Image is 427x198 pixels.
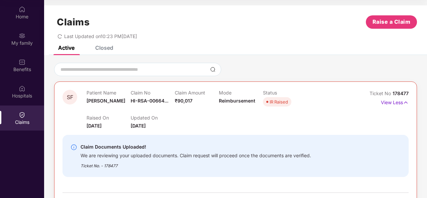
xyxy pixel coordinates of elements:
span: [DATE] [87,123,102,129]
img: svg+xml;base64,PHN2ZyBpZD0iQ2xhaW0iIHhtbG5zPSJodHRwOi8vd3d3LnczLm9yZy8yMDAwL3N2ZyIgd2lkdGg9IjIwIi... [19,112,25,118]
img: svg+xml;base64,PHN2ZyBpZD0iSG9zcGl0YWxzIiB4bWxucz0iaHR0cDovL3d3dy53My5vcmcvMjAwMC9zdmciIHdpZHRoPS... [19,85,25,92]
div: We are reviewing your uploaded documents. Claim request will proceed once the documents are verif... [81,151,311,159]
img: svg+xml;base64,PHN2ZyB4bWxucz0iaHR0cDovL3d3dy53My5vcmcvMjAwMC9zdmciIHdpZHRoPSIxNyIgaGVpZ2h0PSIxNy... [403,99,409,106]
img: svg+xml;base64,PHN2ZyB3aWR0aD0iMjAiIGhlaWdodD0iMjAiIHZpZXdCb3g9IjAgMCAyMCAyMCIgZmlsbD0ibm9uZSIgeG... [19,32,25,39]
img: svg+xml;base64,PHN2ZyBpZD0iSG9tZSIgeG1sbnM9Imh0dHA6Ly93d3cudzMub3JnLzIwMDAvc3ZnIiB3aWR0aD0iMjAiIG... [19,6,25,13]
span: Ticket No [370,90,393,96]
div: Claim Documents Uploaded! [81,143,311,151]
span: 178477 [393,90,409,96]
div: Active [58,44,75,51]
span: HI-RSA-00664... [131,98,168,104]
p: View Less [381,97,409,106]
img: svg+xml;base64,PHN2ZyBpZD0iQmVuZWZpdHMiIHhtbG5zPSJodHRwOi8vd3d3LnczLm9yZy8yMDAwL3N2ZyIgd2lkdGg9Ij... [19,59,25,65]
h1: Claims [57,16,90,28]
div: Closed [95,44,113,51]
p: Raised On [87,115,131,121]
div: Ticket No. - 178477 [81,159,311,169]
button: Raise a Claim [366,15,417,29]
span: redo [57,33,62,39]
p: Claim Amount [175,90,219,95]
span: Raise a Claim [373,18,411,26]
p: Status [263,90,307,95]
p: Updated On [131,115,175,121]
img: svg+xml;base64,PHN2ZyBpZD0iSW5mby0yMHgyMCIgeG1sbnM9Imh0dHA6Ly93d3cudzMub3JnLzIwMDAvc3ZnIiB3aWR0aD... [70,144,77,151]
p: Mode [219,90,263,95]
span: [DATE] [131,123,146,129]
span: [PERSON_NAME] [87,98,125,104]
img: svg+xml;base64,PHN2ZyBpZD0iU2VhcmNoLTMyeDMyIiB4bWxucz0iaHR0cDovL3d3dy53My5vcmcvMjAwMC9zdmciIHdpZH... [210,67,216,72]
span: Last Updated on 10:23 PM[DATE] [64,33,137,39]
span: ₹90,017 [175,98,192,104]
p: Patient Name [87,90,131,95]
span: Reimbursement [219,98,255,104]
span: SF [67,94,73,100]
div: IR Raised [270,98,288,105]
p: Claim No [131,90,175,95]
